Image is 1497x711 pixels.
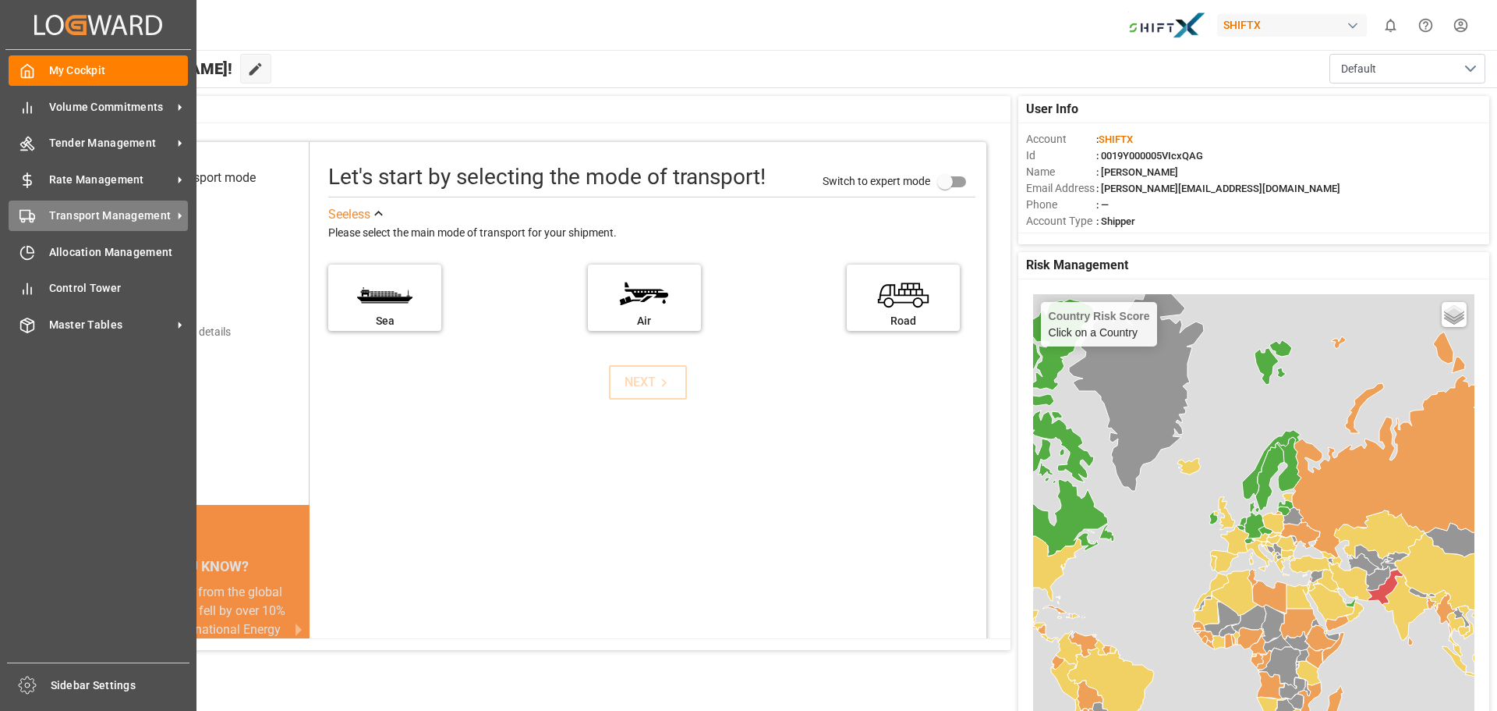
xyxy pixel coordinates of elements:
span: Control Tower [49,280,189,297]
span: : 0019Y000005VIcxQAG [1096,150,1203,162]
a: My Cockpit [9,55,188,86]
span: Email Address [1026,180,1096,197]
h4: Country Risk Score [1049,310,1150,322]
div: NEXT [625,373,672,392]
span: Phone [1026,197,1096,213]
span: My Cockpit [49,62,189,79]
button: show 0 new notifications [1373,8,1408,43]
a: Allocation Management [9,236,188,267]
div: Air [596,313,693,329]
span: : [PERSON_NAME] [1096,166,1178,178]
span: : Shipper [1096,215,1135,227]
div: CO2 emissions from the global transport sector fell by over 10% in [DATE] (International Energy A... [103,583,291,658]
span: : [1096,133,1133,145]
div: SHIFTX [1217,14,1367,37]
span: Sidebar Settings [51,677,190,694]
span: Master Tables [49,317,172,333]
img: Bildschirmfoto%202024-11-13%20um%2009.31.44.png_1731487080.png [1128,12,1206,39]
span: Id [1026,148,1096,164]
button: SHIFTX [1217,10,1373,40]
span: Rate Management [49,172,172,188]
span: Name [1026,164,1096,180]
a: Layers [1442,302,1467,327]
button: open menu [1329,54,1485,84]
span: : [PERSON_NAME][EMAIL_ADDRESS][DOMAIN_NAME] [1096,183,1340,194]
div: See less [328,205,370,224]
div: DID YOU KNOW? [84,550,310,583]
span: Allocation Management [49,244,189,261]
span: Hello [PERSON_NAME]! [65,54,232,84]
span: Risk Management [1026,256,1128,275]
button: next slide / item [288,583,310,677]
div: Sea [336,313,434,329]
span: Transport Management [49,208,172,224]
button: Help Center [1408,8,1443,43]
div: Please select the main mode of transport for your shipment. [328,224,975,243]
span: User Info [1026,100,1078,119]
button: NEXT [609,365,687,400]
div: Let's start by selecting the mode of transport! [328,161,766,194]
span: Account [1026,131,1096,148]
span: Tender Management [49,135,172,151]
span: Account Type [1026,213,1096,229]
span: Switch to expert mode [823,174,930,187]
span: SHIFTX [1099,133,1133,145]
span: Volume Commitments [49,99,172,116]
a: Control Tower [9,273,188,304]
div: Click on a Country [1049,310,1150,339]
span: Default [1341,61,1376,77]
div: Road [855,313,952,329]
span: : — [1096,199,1109,211]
